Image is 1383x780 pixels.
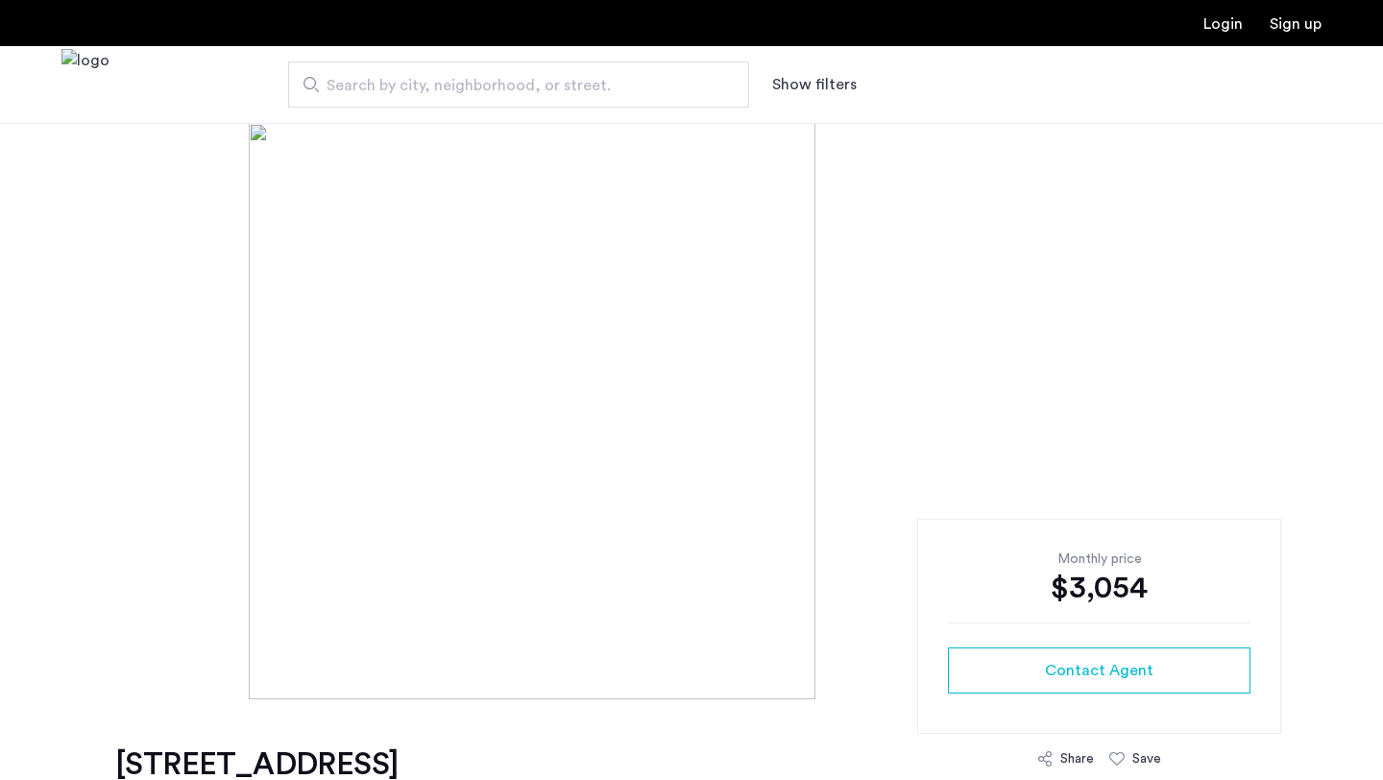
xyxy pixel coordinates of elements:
[772,73,857,96] button: Show or hide filters
[327,74,695,97] span: Search by city, neighborhood, or street.
[61,49,109,121] a: Cazamio Logo
[1060,749,1094,768] div: Share
[1045,659,1153,682] span: Contact Agent
[1203,16,1243,32] a: Login
[948,549,1250,569] div: Monthly price
[288,61,749,108] input: Apartment Search
[1132,749,1161,768] div: Save
[948,569,1250,607] div: $3,054
[249,123,1134,699] img: [object%20Object]
[61,49,109,121] img: logo
[1270,16,1322,32] a: Registration
[948,647,1250,694] button: button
